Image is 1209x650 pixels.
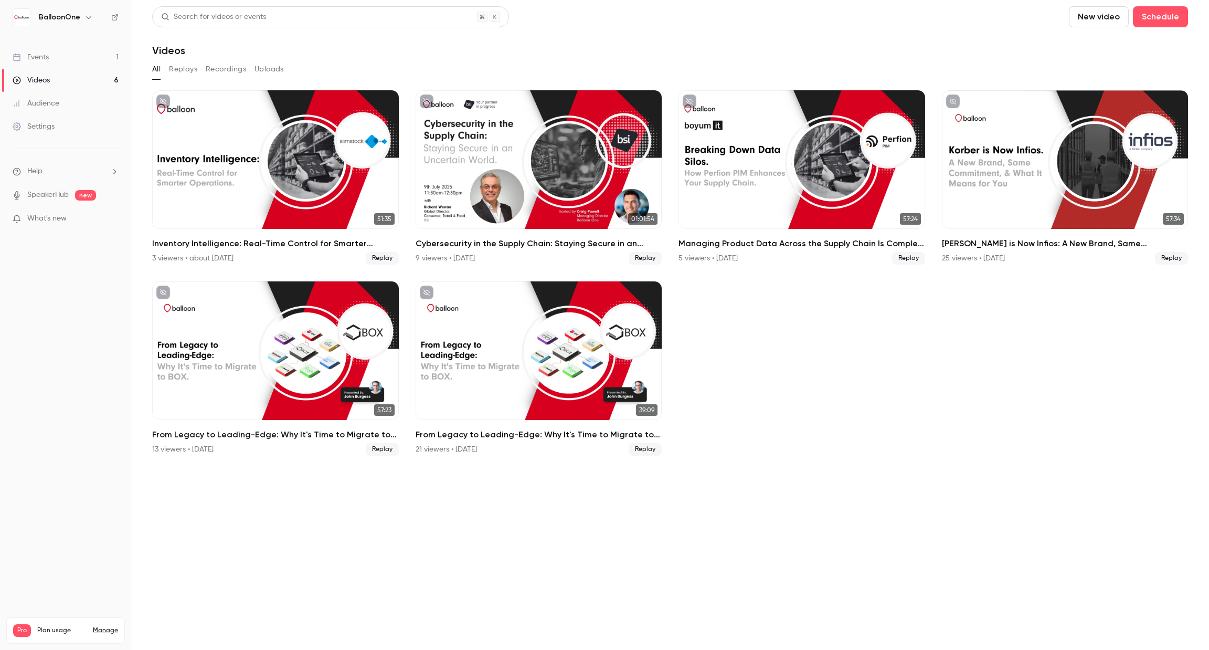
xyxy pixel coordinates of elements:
[27,190,69,201] a: SpeakerHub
[416,428,662,441] h2: From Legacy to Leading-Edge: Why It's Time to Migrate to BOX
[37,626,87,635] span: Plan usage
[152,428,399,441] h2: From Legacy to Leading-Edge: Why It's Time to Migrate to BOX
[366,443,399,456] span: Replay
[152,44,185,57] h1: Videos
[152,90,399,265] a: 51:35Inventory Intelligence: Real-Time Control for Smarter Operations with Slimstock3 viewers • a...
[152,61,161,78] button: All
[13,75,50,86] div: Videos
[629,252,662,265] span: Replay
[628,213,657,225] span: 01:01:54
[678,90,925,265] li: Managing Product Data Across the Supply Chain Is Complex. Let’s Simplify It.
[416,444,477,455] div: 21 viewers • [DATE]
[156,286,170,299] button: unpublished
[629,443,662,456] span: Replay
[161,12,266,23] div: Search for videos or events
[946,95,960,108] button: unpublished
[678,253,738,264] div: 5 viewers • [DATE]
[416,253,475,264] div: 9 viewers • [DATE]
[1069,6,1129,27] button: New video
[942,90,1189,265] li: Korber is Now Infios: A New Brand, Same Commitment, and What It Means for You.
[942,90,1189,265] a: 57:34[PERSON_NAME] is Now Infios: A New Brand, Same Commitment, and What It Means for You.25 view...
[13,98,59,109] div: Audience
[678,90,925,265] a: 57:24Managing Product Data Across the Supply Chain Is Complex. Let’s Simplify It.5 viewers • [DAT...
[93,626,118,635] a: Manage
[13,166,119,177] li: help-dropdown-opener
[892,252,925,265] span: Replay
[13,9,30,26] img: BalloonOne
[206,61,246,78] button: Recordings
[39,12,80,23] h6: BalloonOne
[152,237,399,250] h2: Inventory Intelligence: Real-Time Control for Smarter Operations with Slimstock
[1155,252,1188,265] span: Replay
[254,61,284,78] button: Uploads
[678,237,925,250] h2: Managing Product Data Across the Supply Chain Is Complex. Let’s Simplify It.
[106,214,119,224] iframe: Noticeable Trigger
[13,624,31,637] span: Pro
[420,286,433,299] button: unpublished
[75,190,96,201] span: new
[416,281,662,456] a: 39:09From Legacy to Leading-Edge: Why It's Time to Migrate to BOX21 viewers • [DATE]Replay
[366,252,399,265] span: Replay
[416,281,662,456] li: From Legacy to Leading-Edge: Why It's Time to Migrate to BOX
[416,237,662,250] h2: Cybersecurity in the Supply Chain: Staying Secure in an Uncertain World - In partnership with BSI
[420,95,433,108] button: unpublished
[152,253,234,264] div: 3 viewers • about [DATE]
[683,95,696,108] button: unpublished
[152,6,1188,644] section: Videos
[27,213,67,224] span: What's new
[636,404,657,416] span: 39:09
[27,166,43,177] span: Help
[942,253,1005,264] div: 25 viewers • [DATE]
[152,90,1188,456] ul: Videos
[942,237,1189,250] h2: [PERSON_NAME] is Now Infios: A New Brand, Same Commitment, and What It Means for You.
[152,444,214,455] div: 13 viewers • [DATE]
[416,90,662,265] a: 01:01:54Cybersecurity in the Supply Chain: Staying Secure in an Uncertain World - In partnership ...
[156,95,170,108] button: unpublished
[152,281,399,456] a: 57:23From Legacy to Leading-Edge: Why It's Time to Migrate to BOX13 viewers • [DATE]Replay
[169,61,197,78] button: Replays
[374,404,395,416] span: 57:23
[1163,213,1184,225] span: 57:34
[152,281,399,456] li: From Legacy to Leading-Edge: Why It's Time to Migrate to BOX
[416,90,662,265] li: Cybersecurity in the Supply Chain: Staying Secure in an Uncertain World - In partnership with BSI
[152,90,399,265] li: Inventory Intelligence: Real-Time Control for Smarter Operations with Slimstock
[1133,6,1188,27] button: Schedule
[900,213,921,225] span: 57:24
[13,121,55,132] div: Settings
[374,213,395,225] span: 51:35
[13,52,49,62] div: Events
